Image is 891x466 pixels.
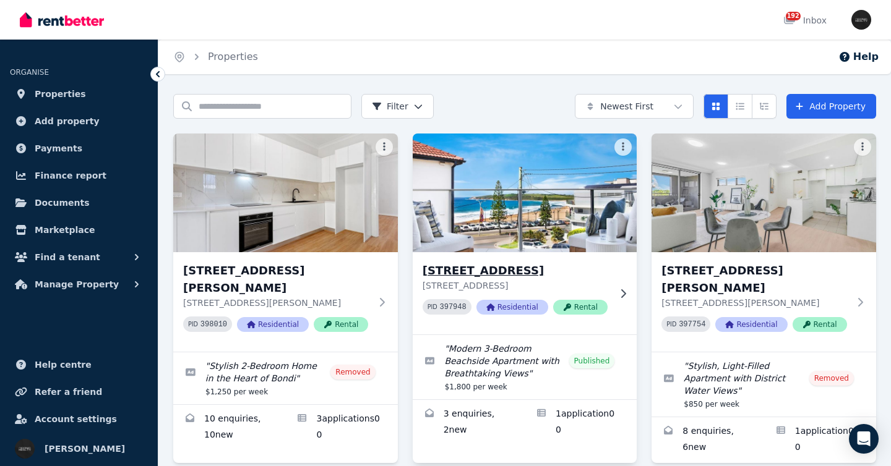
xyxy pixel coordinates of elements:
[158,40,273,74] nav: Breadcrumb
[679,320,705,329] code: 397754
[838,49,879,64] button: Help
[715,317,787,332] span: Residential
[35,357,92,372] span: Help centre
[173,133,398,352] a: 12 Griffith Ave, North Bondi[STREET_ADDRESS][PERSON_NAME][STREET_ADDRESS][PERSON_NAME]PID 398010R...
[10,109,148,133] a: Add property
[173,133,398,252] img: 12 Griffith Ave, North Bondi
[652,133,876,252] img: 610/26-32 Marsh St, Wolli Creek
[361,94,434,119] button: Filter
[728,94,752,119] button: Compact list view
[423,279,610,292] p: [STREET_ADDRESS]
[376,138,393,156] button: More options
[525,400,637,446] a: Applications for 1/2 Severn St, Maroubra
[614,138,632,156] button: More options
[200,320,227,329] code: 398010
[183,262,371,297] h3: [STREET_ADDRESS][PERSON_NAME]
[600,100,653,112] span: Newest First
[35,195,90,210] span: Documents
[35,114,100,129] span: Add property
[752,94,777,119] button: Expanded list view
[413,133,637,334] a: 1/2 Severn St, Maroubra[STREET_ADDRESS][STREET_ADDRESS]PID 397948ResidentialRental
[10,190,148,215] a: Documents
[476,300,548,315] span: Residential
[851,10,871,30] img: Tim Troy
[314,317,368,332] span: Rental
[208,51,258,62] a: Properties
[764,417,876,463] a: Applications for 610/26-32 Marsh St, Wolli Creek
[10,136,148,161] a: Payments
[704,94,728,119] button: Card view
[793,317,847,332] span: Rental
[10,218,148,242] a: Marketplace
[652,352,876,417] a: Edit listing: Stylish, Light-Filled Apartment with District Water Views
[10,68,49,77] span: ORGANISE
[652,417,764,463] a: Enquiries for 610/26-32 Marsh St, Wolli Creek
[35,250,100,265] span: Find a tenant
[35,141,82,156] span: Payments
[666,321,676,328] small: PID
[553,300,608,315] span: Rental
[413,400,525,446] a: Enquiries for 1/2 Severn St, Maroubra
[183,297,371,309] p: [STREET_ADDRESS][PERSON_NAME]
[237,317,309,332] span: Residential
[428,303,437,310] small: PID
[10,407,148,431] a: Account settings
[35,277,119,292] span: Manage Property
[372,100,408,112] span: Filter
[35,384,102,399] span: Refer a friend
[45,441,125,456] span: [PERSON_NAME]
[575,94,694,119] button: Newest First
[10,82,148,106] a: Properties
[786,12,801,20] span: 192
[407,130,643,255] img: 1/2 Severn St, Maroubra
[285,405,397,451] a: Applications for 12 Griffith Ave, North Bondi
[15,439,35,459] img: Tim Troy
[10,245,148,269] button: Find a tenant
[440,303,467,311] code: 397948
[173,352,398,404] a: Edit listing: Stylish 2-Bedroom Home in the Heart of Bondi
[786,94,876,119] a: Add Property
[10,272,148,297] button: Manage Property
[783,14,827,27] div: Inbox
[35,87,86,101] span: Properties
[188,321,198,328] small: PID
[20,11,104,29] img: RentBetter
[849,424,879,454] div: Open Intercom Messenger
[661,262,849,297] h3: [STREET_ADDRESS][PERSON_NAME]
[10,379,148,404] a: Refer a friend
[661,297,849,309] p: [STREET_ADDRESS][PERSON_NAME]
[704,94,777,119] div: View options
[652,133,876,352] a: 610/26-32 Marsh St, Wolli Creek[STREET_ADDRESS][PERSON_NAME][STREET_ADDRESS][PERSON_NAME]PID 3977...
[10,163,148,188] a: Finance report
[423,262,610,279] h3: [STREET_ADDRESS]
[35,412,117,426] span: Account settings
[173,405,285,451] a: Enquiries for 12 Griffith Ave, North Bondi
[10,352,148,377] a: Help centre
[35,168,106,183] span: Finance report
[35,222,95,237] span: Marketplace
[413,335,637,399] a: Edit listing: Modern 3-Bedroom Beachside Apartment with Breathtaking Views
[854,138,871,156] button: More options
